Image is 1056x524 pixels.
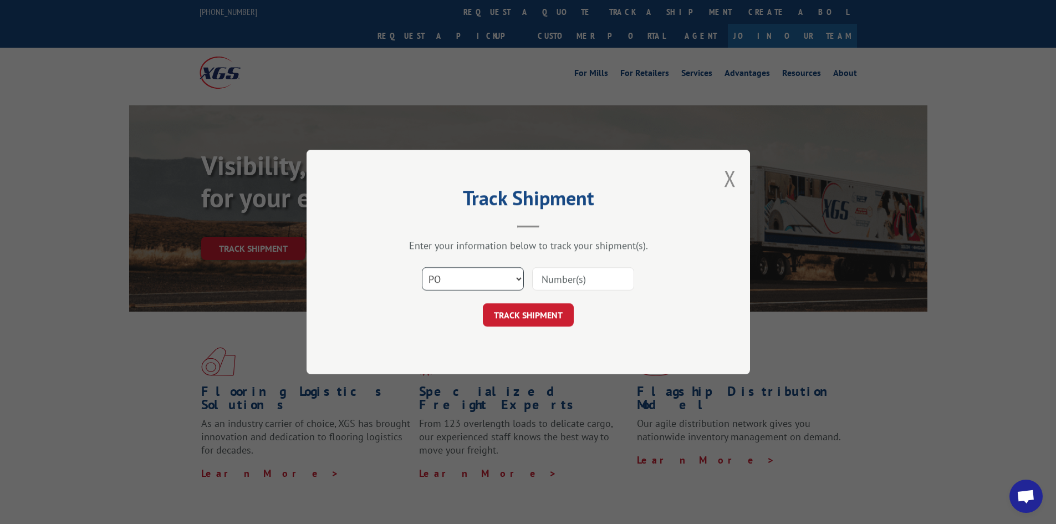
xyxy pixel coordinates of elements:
[362,239,695,252] div: Enter your information below to track your shipment(s).
[532,267,634,291] input: Number(s)
[1009,480,1043,513] a: Open chat
[483,303,574,327] button: TRACK SHIPMENT
[724,164,736,193] button: Close modal
[362,190,695,211] h2: Track Shipment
